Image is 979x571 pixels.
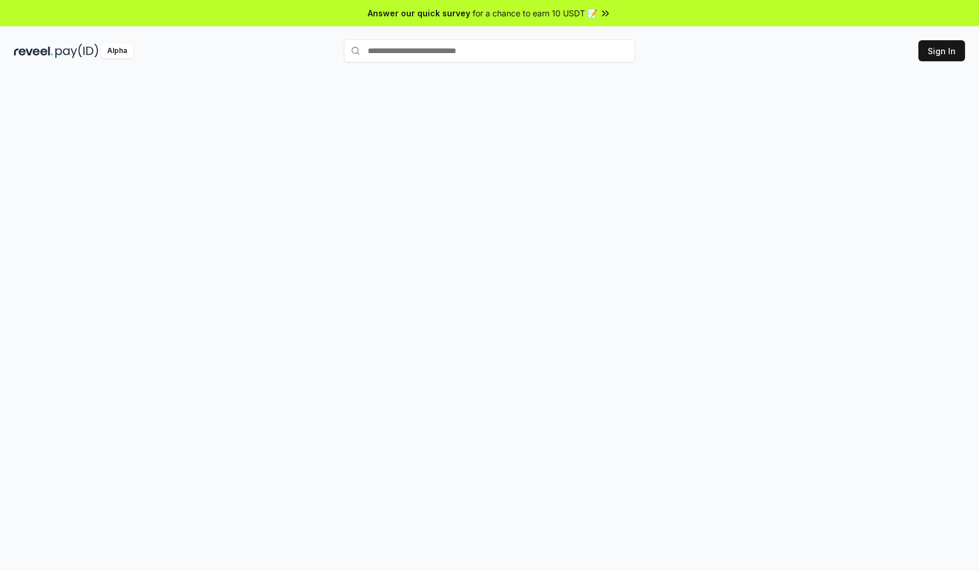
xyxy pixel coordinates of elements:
[918,40,965,61] button: Sign In
[14,44,53,58] img: reveel_dark
[473,7,597,19] span: for a chance to earn 10 USDT 📝
[101,44,133,58] div: Alpha
[368,7,470,19] span: Answer our quick survey
[55,44,98,58] img: pay_id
